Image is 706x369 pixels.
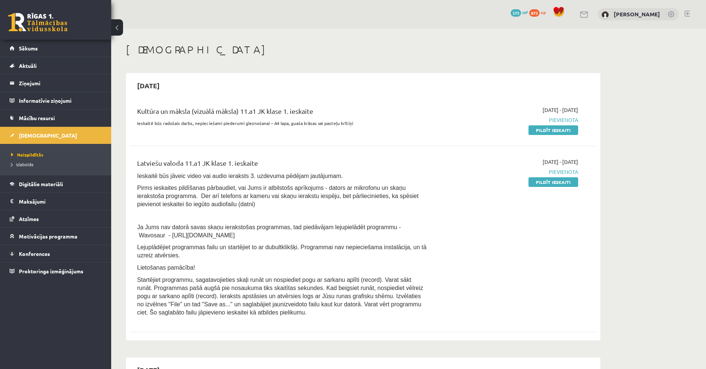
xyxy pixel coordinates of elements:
a: 573 mP [511,9,528,15]
h1: [DEMOGRAPHIC_DATA] [126,43,600,56]
a: Digitālie materiāli [10,175,102,192]
a: Atzīmes [10,210,102,227]
a: Konferences [10,245,102,262]
a: Ziņojumi [10,75,102,92]
span: Digitālie materiāli [19,181,63,187]
span: xp [541,9,546,15]
legend: Ziņojumi [19,75,102,92]
span: Mācību resursi [19,115,55,121]
span: Pirms ieskaites pildīšanas pārbaudiet, vai Jums ir atbilstošs aprīkojums - dators ar mikrofonu un... [137,185,418,207]
span: Pievienota [438,116,578,124]
h2: [DATE] [130,77,167,94]
a: Pildīt ieskaiti [528,177,578,187]
span: Konferences [19,250,50,257]
a: Rīgas 1. Tālmācības vidusskola [8,13,67,32]
span: 573 [511,9,521,17]
a: 873 xp [529,9,549,15]
div: Latviešu valoda 11.a1 JK klase 1. ieskaite [137,158,427,172]
legend: Maksājumi [19,193,102,210]
a: Informatīvie ziņojumi [10,92,102,109]
span: 873 [529,9,540,17]
span: Aktuāli [19,62,37,69]
span: Neizpildītās [11,152,43,158]
a: Neizpildītās [11,151,104,158]
a: [PERSON_NAME] [614,10,660,18]
span: Ieskaitē būs jāveic video vai audio ieraksts 3. uzdevuma pēdējam jautājumam. [137,173,343,179]
a: Sākums [10,40,102,57]
span: mP [522,9,528,15]
img: Kate Buliņa [601,11,609,19]
span: Izlabotās [11,161,33,167]
a: Mācību resursi [10,109,102,126]
span: [DEMOGRAPHIC_DATA] [19,132,77,139]
a: Izlabotās [11,161,104,168]
a: Proktoringa izmēģinājums [10,263,102,280]
a: Maksājumi [10,193,102,210]
a: Aktuāli [10,57,102,74]
a: Motivācijas programma [10,228,102,245]
span: Startējiet programmu, sagatavojieties skaļi runāt un nospiediet pogu ar sarkanu aplīti (record). ... [137,277,423,316]
span: [DATE] - [DATE] [543,158,578,166]
span: Pievienota [438,168,578,176]
legend: Informatīvie ziņojumi [19,92,102,109]
span: Ja Jums nav datorā savas skaņu ierakstošas programmas, tad piedāvājam lejupielādēt programmu - Wa... [137,224,401,238]
span: Sākums [19,45,38,52]
span: Lietošanas pamācība! [137,264,195,271]
div: Kultūra un māksla (vizuālā māksla) 11.a1 JK klase 1. ieskaite [137,106,427,120]
span: Proktoringa izmēģinājums [19,268,83,274]
a: Pildīt ieskaiti [528,125,578,135]
span: [DATE] - [DATE] [543,106,578,114]
span: Lejuplādējiet programmas failu un startējiet to ar dubultklikšķi. Programmai nav nepieciešama ins... [137,244,427,258]
span: Atzīmes [19,215,39,222]
a: [DEMOGRAPHIC_DATA] [10,127,102,144]
span: Motivācijas programma [19,233,77,240]
p: Ieskaitē būs radošais darbs, nepieciešami piederumi gleznošanai – A4 lapa, guaša krāsas vai paste... [137,120,427,126]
